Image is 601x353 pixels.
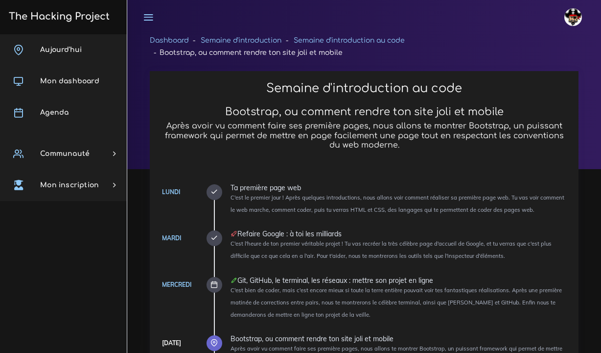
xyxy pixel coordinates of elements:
a: Semaine d'introduction [201,37,281,44]
span: Mon inscription [40,181,99,189]
img: avatar [564,8,582,26]
h5: Après avoir vu comment faire ses première pages, nous allons te montrer Bootstrap, un puissant fr... [160,122,568,150]
div: Git, GitHub, le terminal, les réseaux : mettre son projet en ligne [231,277,568,284]
a: Dashboard [150,37,189,44]
a: Mardi [162,234,181,242]
small: C'est l'heure de ton premier véritable projet ! Tu vas recréer la très célèbre page d'accueil de ... [231,240,552,259]
small: C'est bien de coder, mais c'est encore mieux si toute la terre entière pouvait voir tes fantastiq... [231,287,562,318]
div: [DATE] [162,338,181,349]
span: Communauté [40,150,90,157]
h2: Semaine d'introduction au code [160,81,568,96]
div: Refaire Google : à toi les milliards [231,230,568,237]
a: Semaine d'introduction au code [294,37,405,44]
span: Agenda [40,109,69,116]
i: Projet à rendre ce jour-là [231,230,237,237]
span: Aujourd'hui [40,46,82,53]
li: Bootstrap, ou comment rendre ton site joli et mobile [150,47,343,59]
span: Mon dashboard [40,77,99,85]
a: Mercredi [162,281,191,288]
h3: The Hacking Project [6,11,110,22]
a: Lundi [162,188,180,196]
div: Bootstrap, ou comment rendre ton site joli et mobile [231,335,568,342]
small: C'est le premier jour ! Après quelques introductions, nous allons voir comment réaliser sa premiè... [231,194,564,213]
i: Corrections cette journée là [231,277,237,284]
div: Ta première page web [231,184,568,191]
h3: Bootstrap, ou comment rendre ton site joli et mobile [160,106,568,118]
